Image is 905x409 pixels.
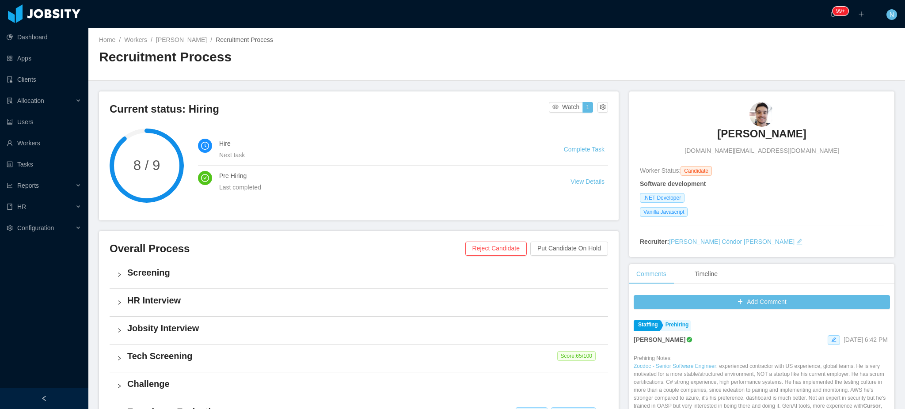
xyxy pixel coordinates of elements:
[582,102,593,113] button: 1
[117,383,122,389] i: icon: right
[7,155,81,173] a: icon: profileTasks
[17,224,54,231] span: Configuration
[7,182,13,189] i: icon: line-chart
[549,102,583,113] button: icon: eyeWatch
[634,295,890,309] button: icon: plusAdd Comment
[99,48,497,66] h2: Recruitment Process
[830,11,836,17] i: icon: bell
[201,174,209,182] i: icon: check-circle
[127,350,601,362] h4: Tech Screening
[216,36,273,43] span: Recruitment Process
[210,36,212,43] span: /
[156,36,207,43] a: [PERSON_NAME]
[640,167,681,174] span: Worker Status:
[7,134,81,152] a: icon: userWorkers
[17,182,39,189] span: Reports
[110,242,465,256] h3: Overall Process
[7,28,81,46] a: icon: pie-chartDashboard
[7,98,13,104] i: icon: solution
[127,322,601,334] h4: Jobsity Interview
[570,178,605,185] a: View Details
[127,266,601,279] h4: Screening
[127,378,601,390] h4: Challenge
[634,336,685,343] strong: [PERSON_NAME]
[557,351,596,361] span: Score: 65 /100
[99,36,115,43] a: Home
[669,238,795,245] a: [PERSON_NAME] Cóndor [PERSON_NAME]
[7,113,81,131] a: icon: robotUsers
[833,7,848,15] sup: 1645
[634,363,716,369] a: Zocdoc - Senior Software Engineer
[629,264,673,284] div: Comments
[17,203,26,210] span: HR
[640,207,688,217] span: Vanilla Javascript
[530,242,608,256] button: Put Candidate On Hold
[110,261,608,288] div: icon: rightScreening
[890,9,894,20] span: N
[717,127,806,141] h3: [PERSON_NAME]
[844,336,888,343] span: [DATE] 6:42 PM
[201,142,209,150] i: icon: clock-circle
[640,238,669,245] strong: Recruiter:
[749,102,774,127] img: c24e9221-2029-4aa3-9ddd-bed78162ba88_68a39c828f950-90w.png
[634,320,660,331] a: Staffing
[110,317,608,344] div: icon: rightJobsity Interview
[688,264,725,284] div: Timeline
[151,36,152,43] span: /
[219,150,543,160] div: Next task
[597,102,608,113] button: icon: setting
[119,36,121,43] span: /
[117,356,122,361] i: icon: right
[564,146,605,153] a: Complete Task
[863,403,880,409] strong: Cursor
[681,166,712,176] span: Candidate
[796,239,802,245] i: icon: edit
[661,320,691,331] a: Prehiring
[858,11,864,17] i: icon: plus
[7,225,13,231] i: icon: setting
[219,182,549,192] div: Last completed
[127,294,601,307] h4: HR Interview
[7,71,81,88] a: icon: auditClients
[219,139,543,148] h4: Hire
[110,289,608,316] div: icon: rightHR Interview
[7,49,81,67] a: icon: appstoreApps
[110,159,184,172] span: 8 / 9
[831,337,837,342] i: icon: edit
[110,345,608,372] div: icon: rightTech Screening
[465,242,527,256] button: Reject Candidate
[17,97,44,104] span: Allocation
[7,204,13,210] i: icon: book
[110,102,549,116] h3: Current status: Hiring
[117,328,122,333] i: icon: right
[684,146,839,155] span: [DOMAIN_NAME][EMAIL_ADDRESS][DOMAIN_NAME]
[219,171,549,181] h4: Pre Hiring
[110,372,608,400] div: icon: rightChallenge
[117,272,122,277] i: icon: right
[117,300,122,305] i: icon: right
[124,36,147,43] a: Workers
[717,127,806,146] a: [PERSON_NAME]
[640,193,684,203] span: .NET Developer
[640,180,706,187] strong: Software development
